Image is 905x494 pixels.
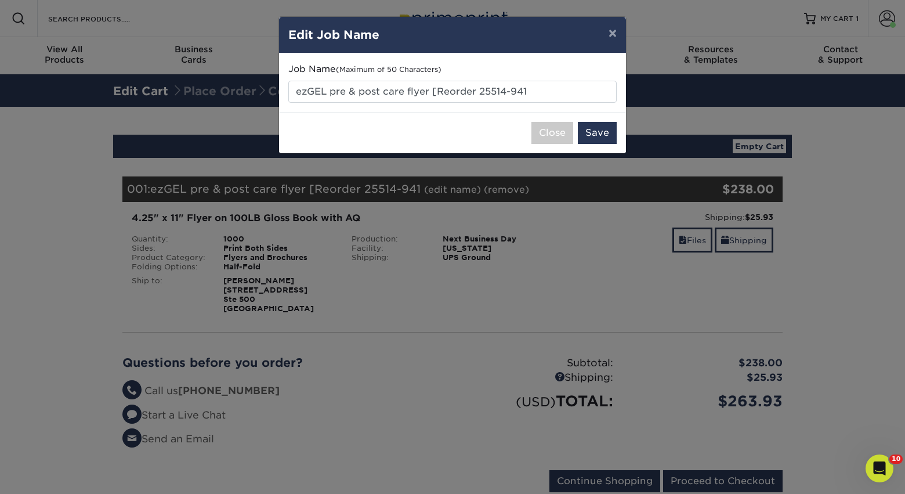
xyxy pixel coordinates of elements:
iframe: Intercom live chat [866,455,893,482]
button: Close [531,122,573,144]
input: Descriptive Name [288,81,617,103]
h4: Edit Job Name [288,26,617,44]
button: Save [578,122,617,144]
button: × [599,17,626,49]
label: Job Name [288,63,441,76]
small: (Maximum of 50 Characters) [336,65,441,74]
span: 10 [889,455,903,464]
